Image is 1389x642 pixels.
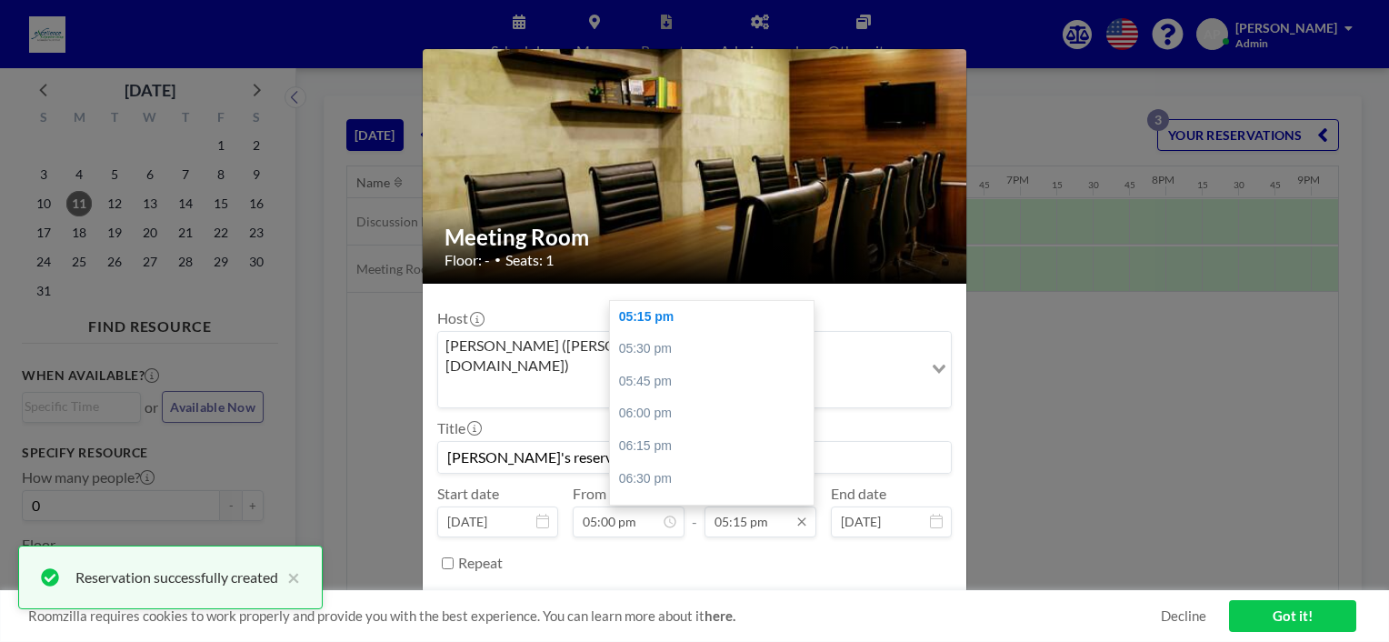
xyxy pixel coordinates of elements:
[692,491,697,531] span: -
[505,251,554,269] span: Seats: 1
[573,485,606,503] label: From
[610,430,823,463] div: 06:15 pm
[437,309,483,327] label: Host
[1229,600,1356,632] a: Got it!
[610,301,823,334] div: 05:15 pm
[704,607,735,624] a: here.
[440,380,921,404] input: Search for option
[445,224,946,251] h2: Meeting Room
[610,397,823,430] div: 06:00 pm
[610,333,823,366] div: 05:30 pm
[438,442,951,473] input: (No title)
[442,336,919,376] span: [PERSON_NAME] ([PERSON_NAME][EMAIL_ADDRESS][DOMAIN_NAME])
[610,495,823,527] div: 06:45 pm
[495,253,501,266] span: •
[610,366,823,398] div: 05:45 pm
[278,567,300,588] button: close
[831,485,886,503] label: End date
[28,607,1161,625] span: Roomzilla requires cookies to work properly and provide you with the best experience. You can lea...
[437,485,499,503] label: Start date
[458,554,503,572] label: Repeat
[610,463,823,496] div: 06:30 pm
[1161,607,1206,625] a: Decline
[75,567,278,588] div: Reservation successfully created
[438,332,951,407] div: Search for option
[445,251,490,269] span: Floor: -
[437,419,480,437] label: Title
